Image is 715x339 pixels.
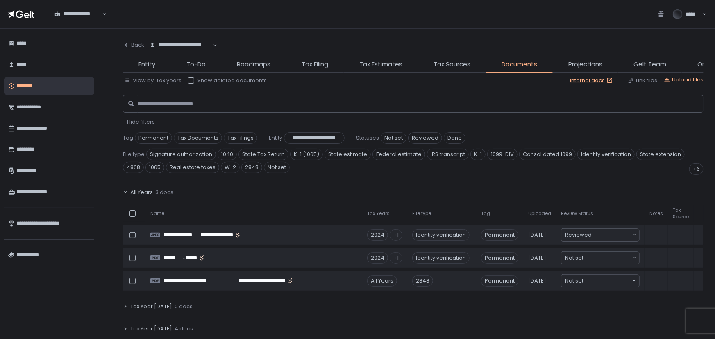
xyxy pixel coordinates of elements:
span: File type [412,210,431,217]
span: Not set [565,254,583,262]
span: Real estate taxes [166,162,219,173]
input: Search for option [583,277,631,285]
div: Back [123,41,144,49]
span: Tax Documents [174,132,222,144]
span: Not set [264,162,290,173]
span: Consolidated 1099 [519,149,576,160]
span: [DATE] [528,277,546,285]
span: K-1 [470,149,486,160]
input: Search for option [592,231,631,239]
span: 1065 [145,162,164,173]
span: Tag [481,210,490,217]
span: Tag [123,134,133,142]
span: State extension [636,149,685,160]
div: +1 [390,252,402,264]
div: 2024 [367,252,388,264]
span: All Years [130,189,153,196]
button: - Hide filters [123,118,155,126]
span: Reviewed [408,132,442,144]
a: Internal docs [570,77,615,84]
div: +6 [689,163,704,175]
span: Review Status [561,210,593,217]
span: State estimate [325,149,371,160]
span: Permanent [481,229,518,241]
span: 4 docs [175,325,193,332]
span: [DATE] [528,231,546,239]
span: Tax Year [DATE] [130,325,172,332]
input: Search for option [150,49,212,57]
button: Link files [628,77,657,84]
span: [DATE] [528,254,546,262]
span: Done [444,132,465,144]
span: Documents [502,60,537,69]
span: Projections [568,60,602,69]
div: Search for option [561,229,639,241]
span: 2848 [241,162,262,173]
input: Search for option [583,254,631,262]
span: Not set [381,132,406,144]
span: 3 docs [155,189,173,196]
span: Entity [138,60,155,69]
button: Back [123,37,144,53]
span: Tax Sources [434,60,470,69]
span: 1040 [218,149,237,160]
span: 0 docs [175,303,193,310]
span: Permanent [481,252,518,264]
span: Not set [565,277,583,285]
span: Statuses [356,134,379,142]
div: Identity verification [412,252,470,264]
span: File type [123,151,145,158]
span: Federal estimate [372,149,425,160]
span: K-1 (1065) [290,149,323,160]
span: 1099-DIV [487,149,518,160]
span: Notes [649,210,663,217]
span: Entity [269,134,282,142]
span: Tax Filings [224,132,257,144]
div: Search for option [561,275,639,287]
button: View by: Tax years [125,77,182,84]
div: Search for option [49,6,107,23]
span: State Tax Return [238,149,288,160]
span: Tax Estimates [359,60,402,69]
div: +1 [390,229,402,241]
span: Tax Year [DATE] [130,303,172,310]
button: Upload files [664,76,704,84]
span: Reviewed [565,231,592,239]
span: To-Do [186,60,206,69]
span: Tax Years [367,210,390,217]
input: Search for option [54,18,102,26]
div: 2024 [367,229,388,241]
div: 2848 [412,275,433,287]
span: Tax Filing [302,60,328,69]
div: Identity verification [412,229,470,241]
span: Gelt Team [633,60,666,69]
span: Uploaded [528,210,551,217]
span: Permanent [481,275,518,287]
span: Permanent [135,132,172,144]
div: Search for option [561,252,639,264]
span: Name [150,210,164,217]
div: Search for option [144,37,217,54]
span: Roadmaps [237,60,270,69]
span: Identity verification [577,149,635,160]
span: 4868 [123,162,144,173]
span: Signature authorization [146,149,216,160]
span: Tax Source [673,207,689,219]
div: All Years [367,275,397,287]
span: W-2 [221,162,240,173]
span: IRS transcript [427,149,469,160]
